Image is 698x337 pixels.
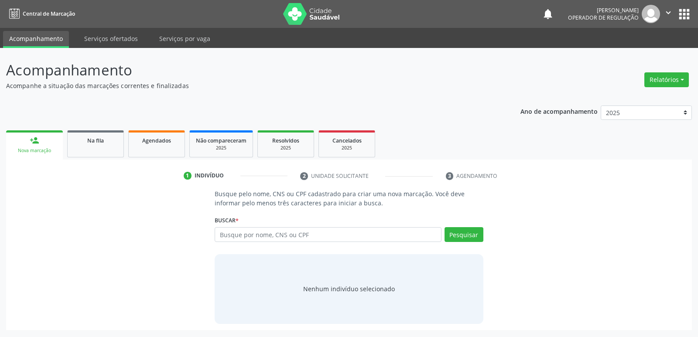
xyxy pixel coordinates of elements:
img: img [642,5,660,23]
div: 2025 [325,145,369,151]
span: Não compareceram [196,137,246,144]
span: Resolvidos [272,137,299,144]
span: Operador de regulação [568,14,639,21]
p: Ano de acompanhamento [520,106,598,116]
span: Cancelados [332,137,362,144]
p: Acompanhe a situação das marcações correntes e finalizadas [6,81,486,90]
i:  [664,8,673,17]
button: notifications [542,8,554,20]
span: Agendados [142,137,171,144]
p: Busque pelo nome, CNS ou CPF cadastrado para criar uma nova marcação. Você deve informar pelo men... [215,189,483,208]
button: Pesquisar [445,227,483,242]
p: Acompanhamento [6,59,486,81]
a: Acompanhamento [3,31,69,48]
div: Nenhum indivíduo selecionado [303,284,395,293]
input: Busque por nome, CNS ou CPF [215,227,441,242]
div: 2025 [264,145,308,151]
div: Indivíduo [195,172,224,180]
div: 1 [184,172,192,180]
span: Central de Marcação [23,10,75,17]
button: apps [677,7,692,22]
label: Buscar [215,214,239,227]
a: Serviços ofertados [78,31,144,46]
div: Nova marcação [12,147,57,154]
span: Na fila [87,137,104,144]
div: person_add [30,136,39,145]
a: Central de Marcação [6,7,75,21]
div: [PERSON_NAME] [568,7,639,14]
div: 2025 [196,145,246,151]
button: Relatórios [644,72,689,87]
button:  [660,5,677,23]
a: Serviços por vaga [153,31,216,46]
